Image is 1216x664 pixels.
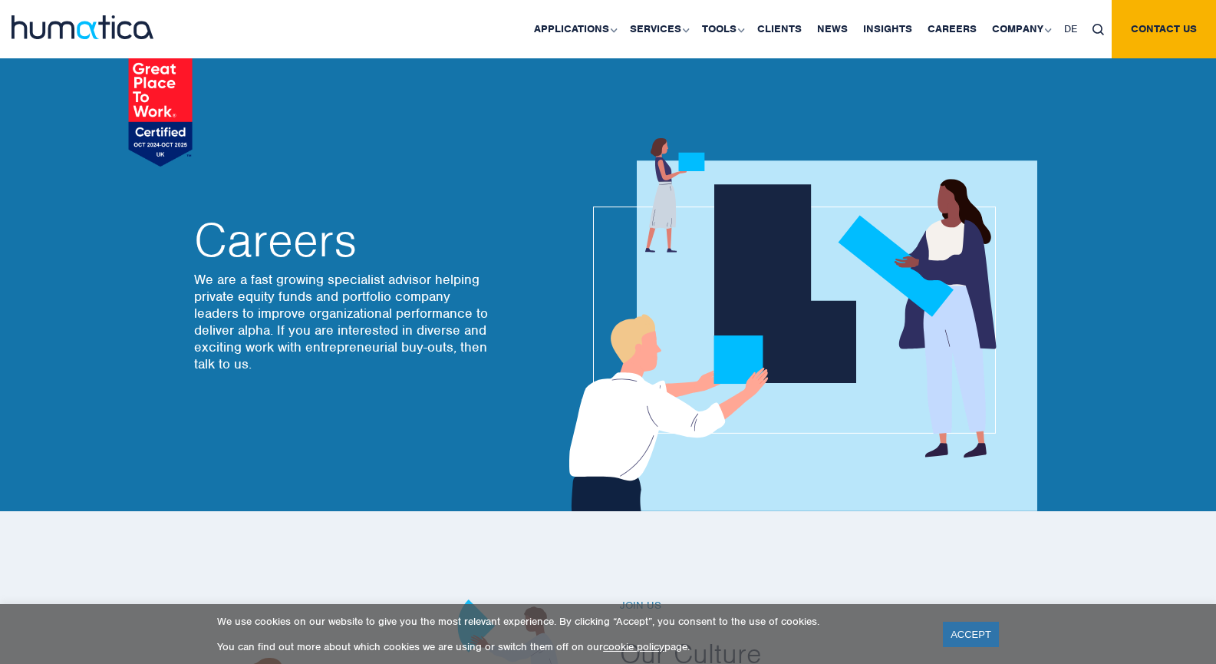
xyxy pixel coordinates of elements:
img: about_banner1 [555,138,1037,511]
span: DE [1064,22,1077,35]
a: cookie policy [603,640,664,653]
img: logo [12,15,153,39]
p: We use cookies on our website to give you the most relevant experience. By clicking “Accept”, you... [217,615,924,628]
p: You can find out more about which cookies we are using or switch them off on our page. [217,640,924,653]
p: We are a fast growing specialist advisor helping private equity funds and portfolio company leade... [194,271,493,372]
h6: Join us [620,600,1034,613]
img: search_icon [1092,24,1104,35]
a: ACCEPT [943,622,999,647]
h2: Careers [194,217,493,263]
